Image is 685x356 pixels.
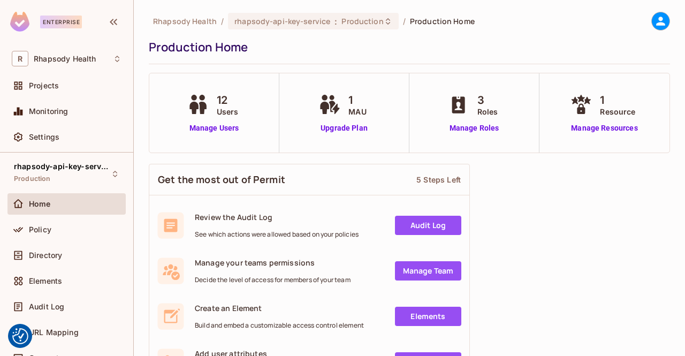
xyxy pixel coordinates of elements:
[195,321,364,330] span: Build and embed a customizable access control element
[29,200,51,208] span: Home
[195,303,364,313] span: Create an Element
[12,328,28,344] button: Consent Preferences
[29,225,51,234] span: Policy
[395,261,461,281] a: Manage Team
[195,276,351,284] span: Decide the level of access for members of your team
[416,175,461,185] div: 5 Steps Left
[29,107,68,116] span: Monitoring
[395,307,461,326] a: Elements
[185,123,244,134] a: Manage Users
[600,106,635,117] span: Resource
[158,173,285,186] span: Get the most out of Permit
[395,216,461,235] a: Audit Log
[149,39,665,55] div: Production Home
[10,12,29,32] img: SReyMgAAAABJRU5ErkJggg==
[29,277,62,285] span: Elements
[195,230,359,239] span: See which actions were allowed based on your policies
[217,92,239,108] span: 12
[568,123,641,134] a: Manage Resources
[14,175,51,183] span: Production
[34,55,96,63] span: Workspace: Rhapsody Health
[29,328,79,337] span: URL Mapping
[14,162,110,171] span: rhapsody-api-key-service
[29,302,64,311] span: Audit Log
[403,16,406,26] li: /
[410,16,475,26] span: Production Home
[29,251,62,260] span: Directory
[316,123,371,134] a: Upgrade Plan
[153,16,217,26] span: the active workspace
[217,106,239,117] span: Users
[12,328,28,344] img: Revisit consent button
[195,257,351,268] span: Manage your teams permissions
[40,16,82,28] div: Enterprise
[234,16,330,26] span: rhapsody-api-key-service
[445,123,504,134] a: Manage Roles
[348,92,366,108] span: 1
[477,106,498,117] span: Roles
[221,16,224,26] li: /
[348,106,366,117] span: MAU
[600,92,635,108] span: 1
[341,16,383,26] span: Production
[12,51,28,66] span: R
[334,17,338,26] span: :
[29,81,59,90] span: Projects
[477,92,498,108] span: 3
[29,133,59,141] span: Settings
[195,212,359,222] span: Review the Audit Log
